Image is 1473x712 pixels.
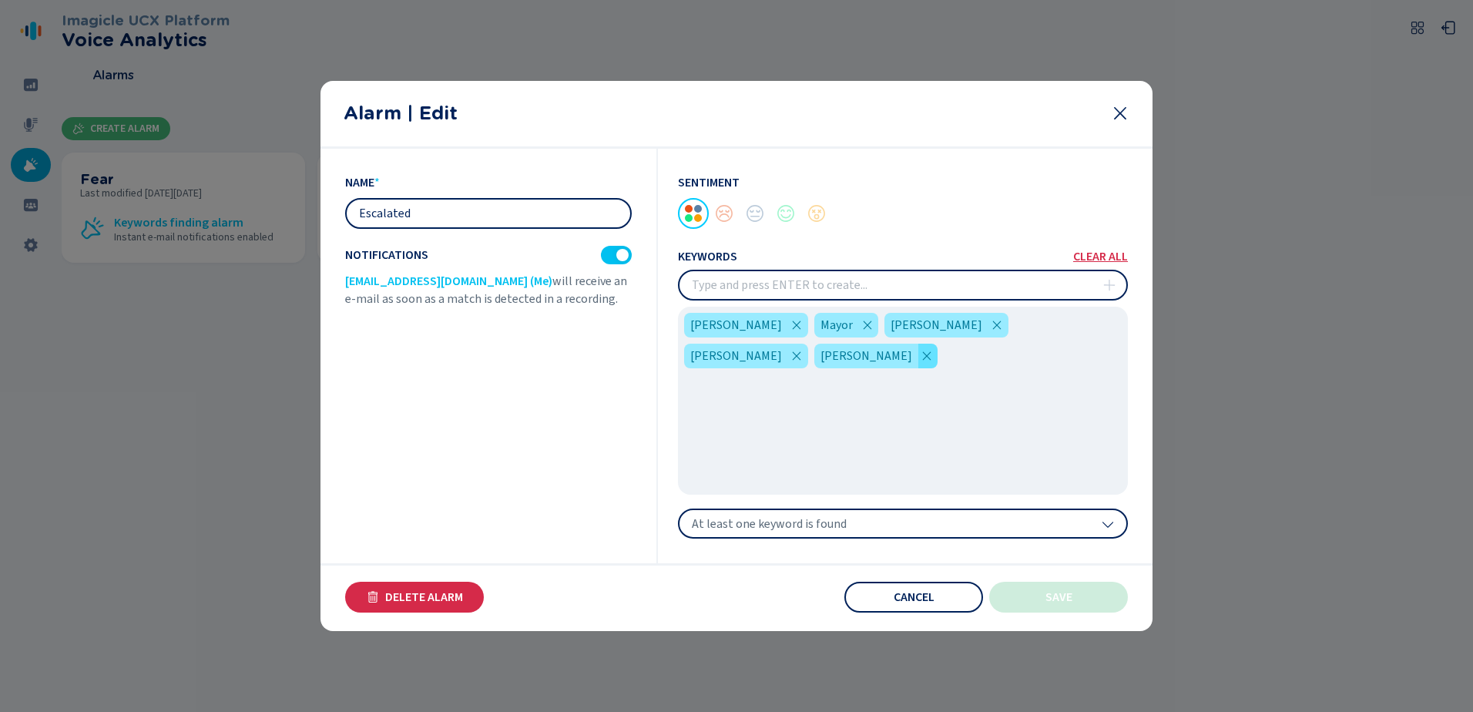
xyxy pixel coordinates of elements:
div: Skophammer [684,344,808,368]
svg: close [861,319,874,331]
span: Cancel [894,591,934,603]
div: Susan [814,344,938,368]
span: Notifications [345,248,428,262]
div: Arntz [684,313,808,338]
div: Parker [884,313,1008,338]
span: Sentiment [678,174,740,191]
span: [PERSON_NAME] [690,347,782,365]
span: Delete Alarm [385,591,463,603]
span: At least one keyword is found [692,516,847,532]
input: Type the alarm name [347,200,630,227]
h2: Alarm | Edit [344,102,1099,124]
svg: close [790,319,803,331]
span: Mayor [820,316,853,334]
span: Save [1045,591,1072,603]
span: [PERSON_NAME] [820,347,912,365]
button: clear all [1073,250,1128,263]
span: will receive an e-mail as soon as a match is detected in a recording. [345,273,627,307]
svg: close [991,319,1003,331]
div: Mayor [814,313,879,338]
span: [PERSON_NAME] [690,316,782,334]
button: Delete Alarm [345,582,484,613]
input: Type and press ENTER to create... [679,271,1126,299]
span: [EMAIL_ADDRESS][DOMAIN_NAME] (Me) [345,273,552,290]
svg: chevron-down [1102,518,1114,530]
svg: plus [1103,279,1116,291]
button: Cancel [844,582,983,613]
span: name [345,174,374,191]
button: Save [989,582,1128,613]
svg: close [921,350,933,362]
span: keywords [678,250,737,264]
span: [PERSON_NAME] [891,316,982,334]
svg: close [1111,104,1129,123]
svg: close [790,350,803,362]
svg: trash-fill [367,591,379,603]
